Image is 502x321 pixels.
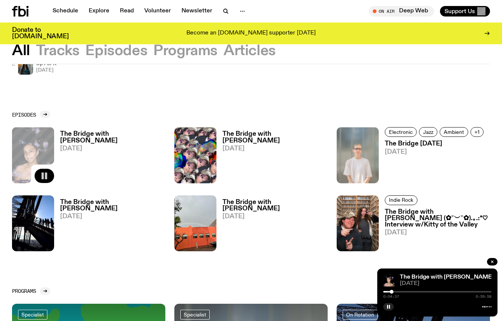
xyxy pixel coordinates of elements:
h3: The Bridge with [PERSON_NAME] [60,199,165,212]
a: The Bridge with [PERSON_NAME] [400,274,494,280]
span: Electronic [389,129,413,135]
span: [DATE] [222,145,328,152]
h3: The Bridge with [PERSON_NAME] (✿˘︶˘✿).｡.:*♡ Interview w/Kitty of the Valley [385,209,490,228]
button: Support Us [440,6,490,16]
span: +1 [475,129,479,135]
a: Ambient [440,127,468,137]
img: People climb Sydney's Harbour Bridge [12,195,54,251]
span: Jazz [423,129,433,135]
a: The Bridge with [PERSON_NAME] (✿˘︶˘✿).｡.:*♡ Interview w/Kitty of the Valley[DATE] [379,209,490,251]
a: Programs [12,287,50,295]
span: [DATE] [222,213,328,220]
h3: The Bridge with [PERSON_NAME] [60,131,165,144]
a: On Rotation [343,310,378,319]
h2: Episodes [12,112,36,117]
a: The Bridge with [PERSON_NAME][DATE] [54,199,165,251]
span: 0:04:37 [383,295,399,298]
span: [DATE] [385,149,486,155]
a: Schedule [48,6,83,16]
button: Tracks [36,44,80,58]
a: Episodes [12,111,50,118]
a: The Bridge with [PERSON_NAME][DATE] [216,131,328,183]
p: Become an [DOMAIN_NAME] supporter [DATE] [186,30,316,37]
a: The Bridge [DATE][DATE] [379,141,486,183]
a: The Bridge with [PERSON_NAME][DATE] [54,131,165,183]
span: On Rotation [346,312,374,317]
button: All [12,44,30,58]
h3: The Bridge with [PERSON_NAME] [222,131,328,144]
span: Specialist [21,312,44,317]
a: Specialist [18,310,47,319]
span: [DATE] [60,213,165,220]
h3: The Bridge with [PERSON_NAME] [222,199,328,212]
span: Ambient [444,129,464,135]
span: Indie Rock [389,197,413,203]
a: Electronic [385,127,417,137]
a: Volunteer [140,6,175,16]
span: [DATE] [36,68,56,73]
a: Jazz [419,127,437,137]
span: [DATE] [60,145,165,152]
span: Specialist [184,312,206,317]
span: 0:59:58 [476,295,491,298]
span: [DATE] [400,281,491,286]
h3: Donate to [DOMAIN_NAME] [12,27,69,40]
button: Articles [224,44,276,58]
a: Read [115,6,138,16]
a: Indie Rock [385,195,417,205]
button: On AirDeep Web [369,6,434,16]
a: Explore [84,6,114,16]
h2: Programs [12,288,36,294]
button: Episodes [85,44,147,58]
a: Newsletter [177,6,217,16]
span: Support Us [445,8,475,15]
a: Specialist [180,310,210,319]
button: Programs [153,44,218,58]
span: [DATE] [385,229,490,236]
img: Ify - a Brown Skin girl with black braided twists, looking up to the side with her tongue stickin... [18,60,33,75]
img: Mara stands in front of a frosted glass wall wearing a cream coloured t-shirt and black glasses. ... [337,127,379,183]
button: +1 [470,127,484,137]
a: The Bridge with [PERSON_NAME][DATE] [216,199,328,251]
h3: The Bridge [DATE] [385,141,486,147]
